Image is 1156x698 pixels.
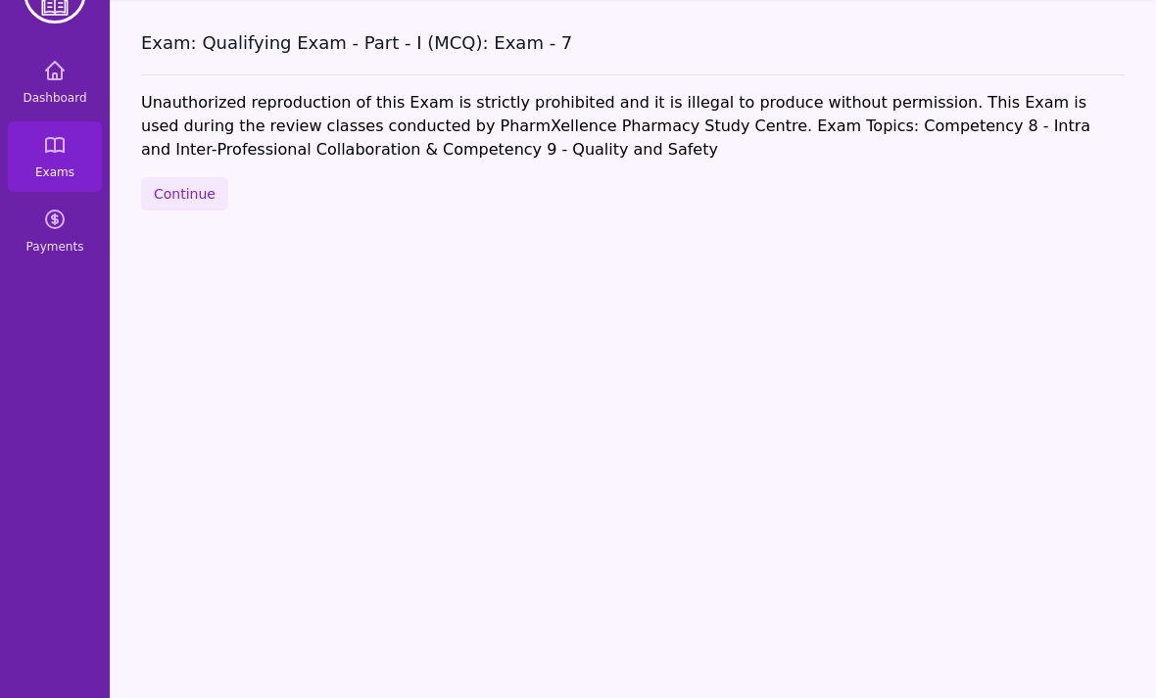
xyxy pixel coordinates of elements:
a: Dashboard [8,47,102,117]
span: Payments [26,239,84,255]
a: Payments [8,196,102,266]
div: Unauthorized reproduction of this Exam is strictly prohibited and it is illegal to produce withou... [141,91,1125,162]
h3: Exam: Qualifying Exam - Part - I (MCQ): Exam - 7 [141,31,1125,55]
a: Exams [8,121,102,192]
span: Dashboard [23,90,86,106]
span: Exams [35,164,74,180]
button: Continue [141,177,228,210]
